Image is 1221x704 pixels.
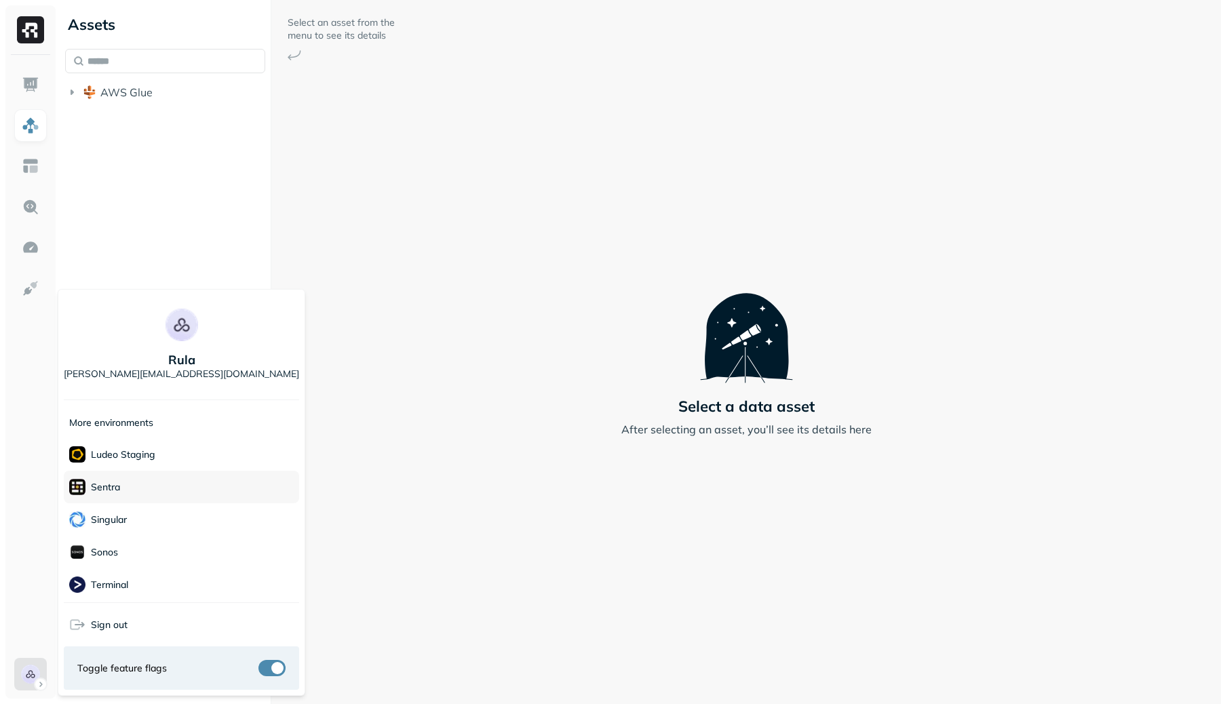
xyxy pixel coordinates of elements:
img: Sentra [69,479,85,495]
span: Sign out [91,619,128,631]
span: Toggle feature flags [77,662,167,675]
p: Sentra [91,481,120,494]
p: Terminal [91,579,128,591]
img: Ludeo Staging [69,446,85,463]
p: Rula [168,352,195,368]
p: Sonos [91,546,118,559]
p: [PERSON_NAME][EMAIL_ADDRESS][DOMAIN_NAME] [64,368,299,380]
img: Singular [69,511,85,528]
p: More environments [69,416,153,429]
img: Terminal [69,576,85,593]
p: Ludeo Staging [91,448,155,461]
img: Sonos [69,544,85,560]
img: Rula [166,309,198,341]
p: Singular [91,513,127,526]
